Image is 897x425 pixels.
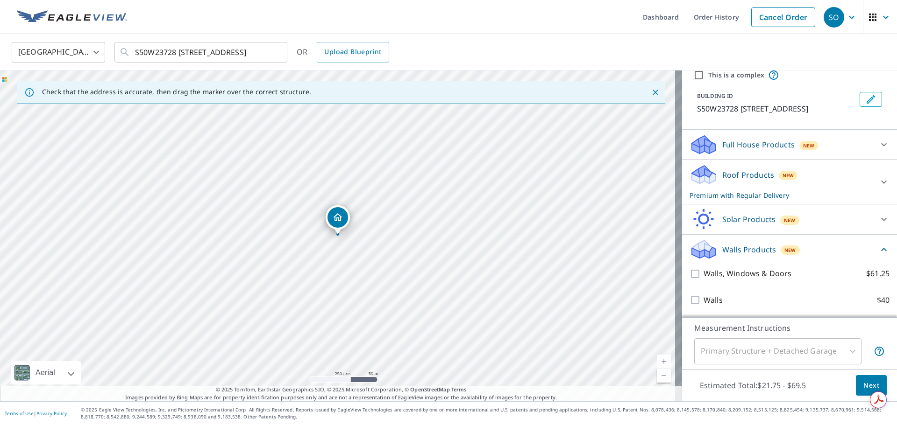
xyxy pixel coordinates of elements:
img: EV Logo [17,10,127,24]
p: Walls [704,294,723,306]
button: Edit building 1 [860,92,882,107]
span: New [784,216,796,224]
p: Walls Products [722,244,776,255]
div: Full House ProductsNew [690,133,890,156]
a: Upload Blueprint [317,42,389,63]
p: Check that the address is accurate, then drag the marker over the correct structure. [42,88,311,96]
p: Measurement Instructions [694,322,885,334]
a: Terms of Use [5,410,34,417]
div: Primary Structure + Detached Garage [694,338,861,364]
p: Estimated Total: $21.75 - $69.5 [692,375,814,396]
div: [GEOGRAPHIC_DATA] [12,39,105,65]
p: S50W23728 [STREET_ADDRESS] [697,103,856,114]
span: New [803,142,815,149]
span: © 2025 TomTom, Earthstar Geographics SIO, © 2025 Microsoft Corporation, © [216,386,467,394]
div: OR [297,42,389,63]
div: Walls ProductsNew [690,238,890,260]
span: New [784,246,796,254]
button: Close [649,86,662,98]
span: Upload Blueprint [324,46,381,58]
p: Full House Products [722,139,795,150]
p: Solar Products [722,214,776,225]
p: | [5,411,67,416]
p: Roof Products [722,169,774,181]
span: Your report will include the primary structure and a detached garage if one exists. [874,346,885,357]
a: Terms [451,386,467,393]
p: © 2025 Eagle View Technologies, Inc. and Pictometry International Corp. All Rights Reserved. Repo... [81,406,892,420]
span: Next [863,380,879,391]
span: New [783,172,794,179]
div: Dropped pin, building 1, Residential property, S50W23728 Turners Pike E Waukesha, WI 53189 [326,205,350,234]
a: Current Level 17, Zoom In [657,355,671,369]
a: Current Level 17, Zoom Out [657,369,671,383]
p: Premium with Regular Delivery [690,190,873,200]
div: Solar ProductsNew [690,208,890,230]
input: Search by address or latitude-longitude [135,39,268,65]
div: Aerial [33,361,58,384]
label: This is a complex [708,70,764,80]
div: SO [824,7,844,28]
a: Privacy Policy [36,410,67,417]
p: Walls, Windows & Doors [704,268,791,279]
p: $40 [877,294,890,306]
p: $61.25 [866,268,890,279]
div: Roof ProductsNewPremium with Regular Delivery [690,164,890,200]
div: Aerial [11,361,81,384]
a: OpenStreetMap [410,386,449,393]
p: BUILDING ID [697,92,733,100]
button: Next [856,375,887,396]
a: Cancel Order [751,7,815,27]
